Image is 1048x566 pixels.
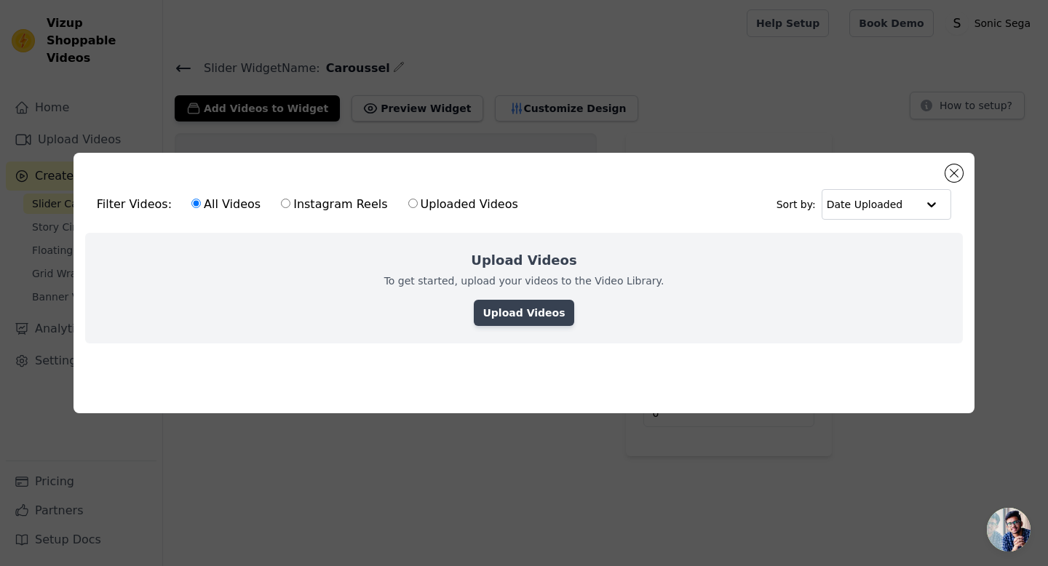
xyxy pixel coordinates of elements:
a: Upload Videos [474,300,573,326]
label: All Videos [191,195,261,214]
div: Sort by: [777,189,952,220]
button: Close modal [945,164,963,182]
div: Filter Videos: [97,188,526,221]
p: To get started, upload your videos to the Video Library. [384,274,664,288]
label: Instagram Reels [280,195,388,214]
label: Uploaded Videos [408,195,519,214]
a: Ouvrir le chat [987,508,1031,551]
h2: Upload Videos [471,250,576,271]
